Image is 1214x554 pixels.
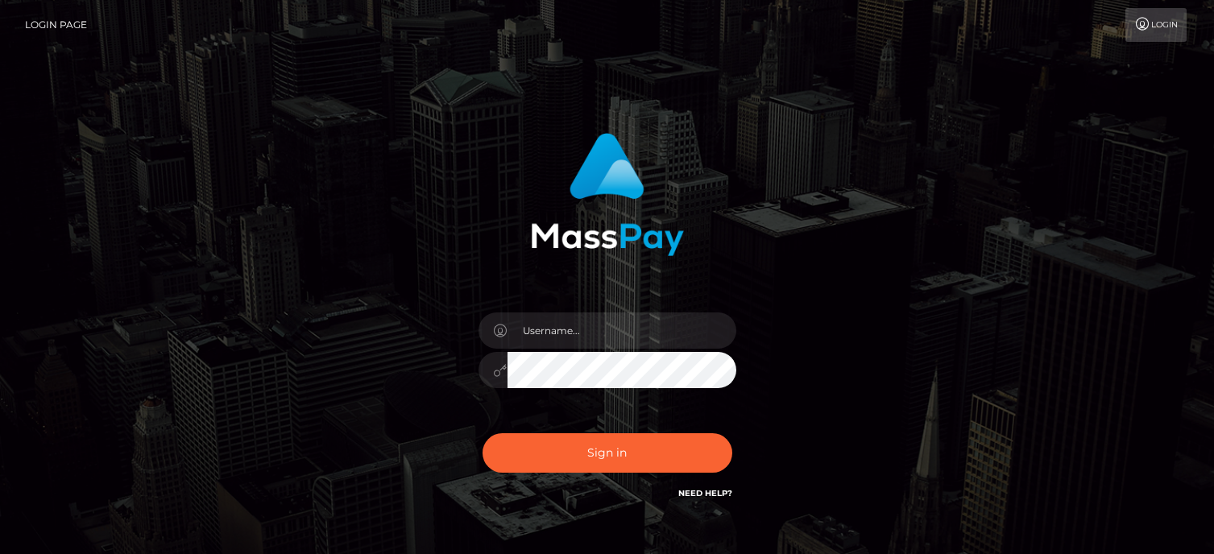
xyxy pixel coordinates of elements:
[25,8,87,42] a: Login Page
[531,133,684,256] img: MassPay Login
[1125,8,1187,42] a: Login
[483,433,732,473] button: Sign in
[508,312,736,349] input: Username...
[678,488,732,498] a: Need Help?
